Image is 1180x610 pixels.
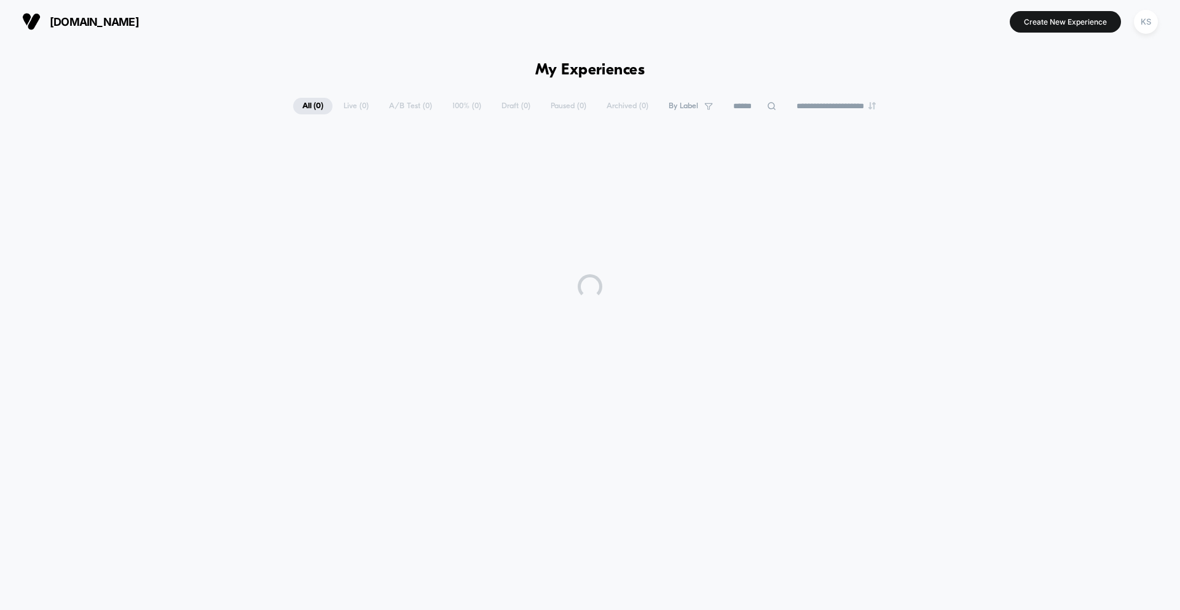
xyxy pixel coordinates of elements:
img: end [868,102,876,109]
span: All ( 0 ) [293,98,332,114]
span: By Label [669,101,698,111]
div: KS [1134,10,1158,34]
h1: My Experiences [535,61,645,79]
button: [DOMAIN_NAME] [18,12,143,31]
button: Create New Experience [1010,11,1121,33]
button: KS [1130,9,1162,34]
span: [DOMAIN_NAME] [50,15,139,28]
img: Visually logo [22,12,41,31]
